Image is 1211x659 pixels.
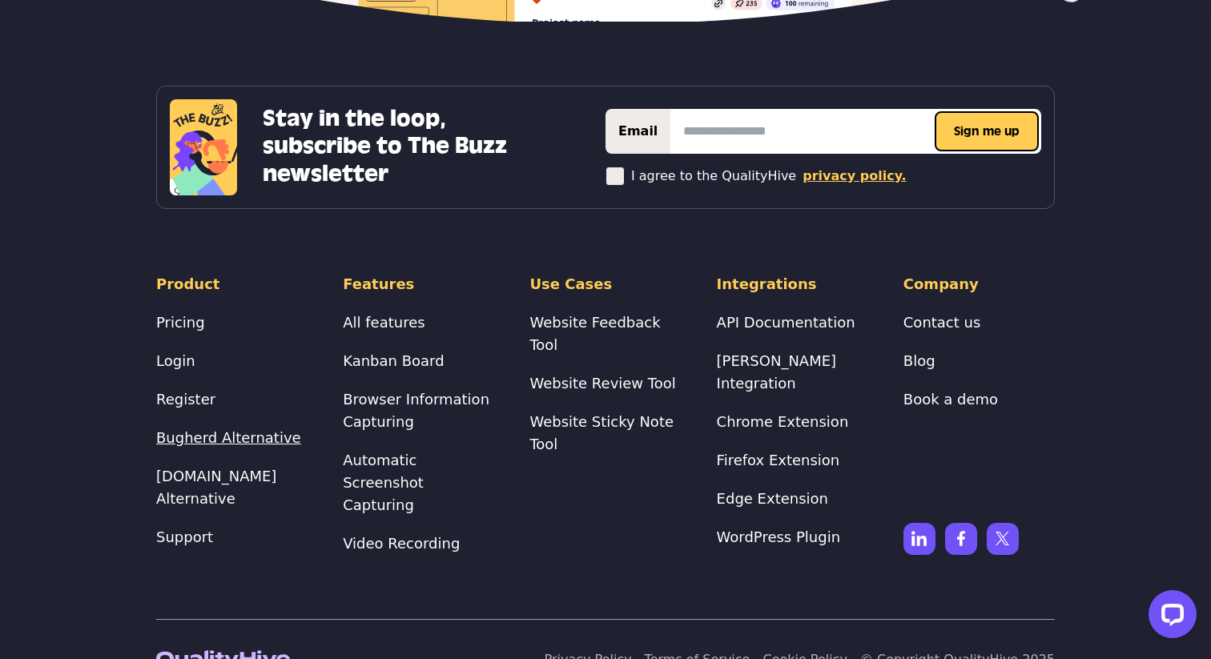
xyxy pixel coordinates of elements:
a: All features [343,314,424,331]
a: Website Review Tool [529,375,675,392]
img: Linkedin [903,523,935,555]
a: Website Feedback Tool [529,314,660,353]
a: WordPress Plugin [717,528,840,545]
a: Support [156,528,213,545]
a: Website Sticky Note Tool [529,413,674,452]
a: Firefox Extension [717,452,840,468]
a: Automatic Screenshot Capturing [343,452,424,513]
h4: Use Cases [529,273,681,295]
a: Pricing [156,314,205,331]
img: X [987,523,1019,555]
a: privacy policy. [803,167,906,186]
h4: Product [156,273,308,295]
img: The Buzz Newsletter [170,99,237,195]
iframe: LiveChat chat widget [1136,584,1203,651]
h4: Features [343,273,494,295]
a: Video Recording [343,535,460,552]
a: Chrome Extension [717,413,849,430]
a: Bugherd Alternative [156,429,301,446]
input: email [670,109,1041,154]
a: Book a demo [903,391,998,408]
label: Email [605,109,670,154]
a: Contact us [903,314,981,331]
a: [PERSON_NAME] Integration [717,352,837,392]
a: Kanban Board [343,352,444,369]
p: I agree to the QualityHive [631,167,796,186]
h4: Company [903,273,1055,295]
a: Register [156,391,215,408]
a: API Documentation [717,314,855,331]
a: [DOMAIN_NAME] Alternative [156,468,276,507]
h4: Integrations [717,273,868,295]
button: Sign me up [935,111,1039,151]
a: Edge Extension [717,490,828,507]
a: Login [156,352,195,369]
img: Facebook [945,523,977,555]
h3: Stay in the loop, subscribe to The Buzz newsletter [263,106,533,189]
a: Blog [903,352,935,369]
a: Browser Information Capturing [343,391,489,430]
